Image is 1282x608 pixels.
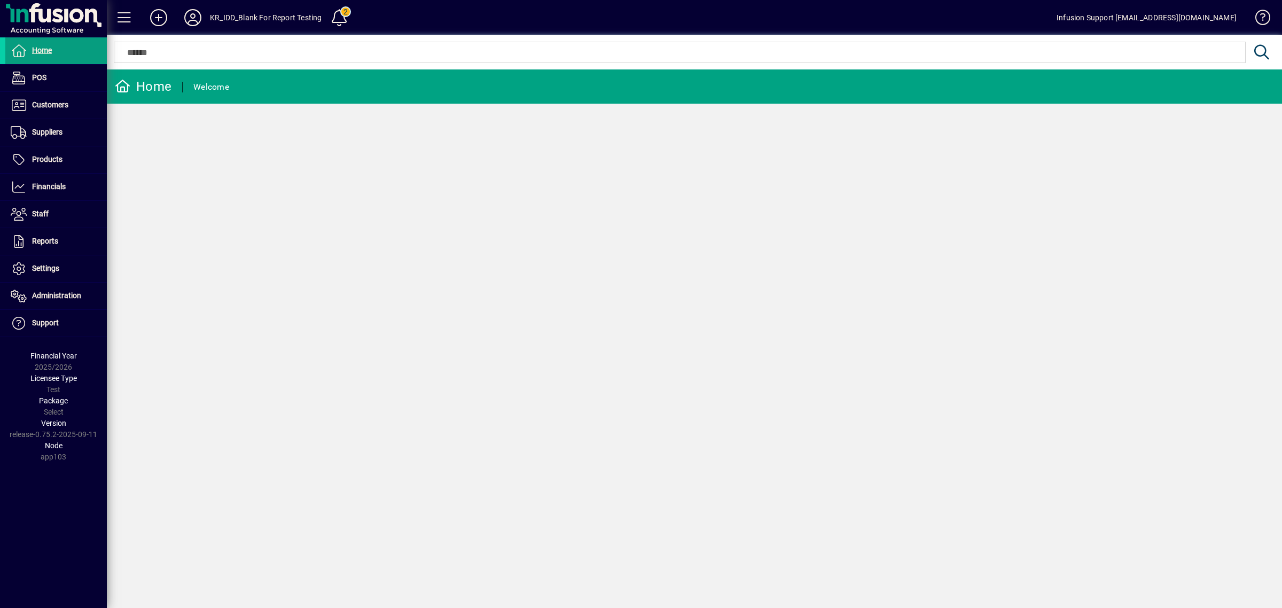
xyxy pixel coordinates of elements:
[5,201,107,228] a: Staff
[32,291,81,300] span: Administration
[32,46,52,54] span: Home
[45,441,62,450] span: Node
[5,146,107,173] a: Products
[5,174,107,200] a: Financials
[30,374,77,383] span: Licensee Type
[32,128,62,136] span: Suppliers
[32,318,59,327] span: Support
[5,283,107,309] a: Administration
[176,8,210,27] button: Profile
[5,310,107,337] a: Support
[115,78,171,95] div: Home
[32,264,59,272] span: Settings
[1057,9,1237,26] div: Infusion Support [EMAIL_ADDRESS][DOMAIN_NAME]
[193,79,229,96] div: Welcome
[32,73,46,82] span: POS
[5,119,107,146] a: Suppliers
[41,419,66,427] span: Version
[5,65,107,91] a: POS
[32,100,68,109] span: Customers
[30,352,77,360] span: Financial Year
[210,9,322,26] div: KR_IDD_Blank For Report Testing
[142,8,176,27] button: Add
[5,92,107,119] a: Customers
[32,209,49,218] span: Staff
[32,155,62,163] span: Products
[39,396,68,405] span: Package
[5,255,107,282] a: Settings
[32,182,66,191] span: Financials
[32,237,58,245] span: Reports
[5,228,107,255] a: Reports
[1247,2,1269,37] a: Knowledge Base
